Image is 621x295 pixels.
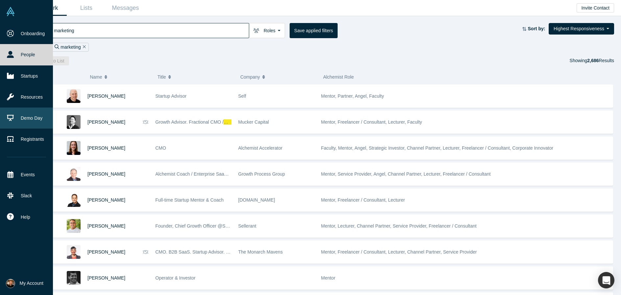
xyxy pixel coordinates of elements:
span: Mentor, Lecturer, Channel Partner, Service Provider, Freelancer / Consultant [321,223,477,229]
button: Invite Contact [577,3,614,12]
span: [DOMAIN_NAME] [238,197,275,203]
a: [PERSON_NAME] [87,171,125,177]
span: Startup Advisor [155,93,187,99]
button: Add to List [38,56,69,65]
img: Samir Ghosh's Profile Image [67,193,81,207]
button: Save applied filters [290,23,338,38]
span: Mentor [321,275,336,281]
a: [PERSON_NAME] [87,249,125,255]
span: Growth Advisor. Fractional CMO / [155,119,228,125]
img: Raj Jain's Profile Image [67,271,81,285]
span: Founder, Chief Growth Officer @Sellerant [155,223,241,229]
span: Results [587,58,614,63]
span: Mentor, Freelancer / Consultant, Lecturer, Faculty [321,119,422,125]
span: Growth Process Group [238,171,285,177]
a: [PERSON_NAME] [87,145,125,151]
img: Adam Frankl's Profile Image [67,89,81,103]
span: The Monarch Mavens [238,249,283,255]
img: Jeff Cherkassky's Account [6,279,15,288]
button: Remove Filter [81,43,86,51]
span: Help [21,214,30,221]
span: Mentor, Freelancer / Consultant, Lecturer, Channel Partner, Service Provider [321,249,477,255]
span: Mucker Capital [238,119,269,125]
button: My Account [6,279,43,288]
img: Chuck DeVita's Profile Image [67,167,81,181]
span: Self [238,93,246,99]
button: Highest Responsiveness [549,23,614,35]
span: Mentor, Service Provider, Angel, Channel Partner, Lecturer, Freelancer / Consultant [321,171,491,177]
span: Operator & Investor [155,275,196,281]
span: Alchemist Role [323,74,354,80]
span: Name [90,70,102,84]
span: My Account [20,280,43,287]
span: Sellerant [238,223,256,229]
span: Faculty, Mentor, Angel, Strategic Investor, Channel Partner, Lecturer, Freelancer / Consultant, C... [321,145,553,151]
a: Lists [67,0,106,16]
button: Name [90,70,151,84]
div: marketing [52,43,88,52]
img: Alchemist Vault Logo [6,7,15,16]
a: Messages [106,0,145,16]
strong: Sort by: [528,26,545,31]
span: Mentor, Partner, Angel, Faculty [321,93,384,99]
strong: 2,686 [587,58,599,63]
span: CMO. B2B SaaS. Startup Advisor. Non-Profit Leader. TEDx Speaker. Founding LP at How Women Invest. [155,249,370,255]
a: [PERSON_NAME] [87,275,125,281]
button: Roles [249,23,285,38]
button: Company [240,70,316,84]
a: [PERSON_NAME] [87,119,125,125]
span: Alchemist Accelerator [238,145,283,151]
input: Search by name, title, company, summary, expertise, investment criteria or topics of focus [53,23,249,38]
a: [PERSON_NAME] [87,197,125,203]
span: Alchemist Coach / Enterprise SaaS & Ai Subscription Model Thought Leader [155,171,311,177]
a: [PERSON_NAME] [87,223,125,229]
span: Title [157,70,166,84]
img: Sonya Pelia's Profile Image [67,245,81,259]
a: [PERSON_NAME] [87,93,125,99]
span: Company [240,70,260,84]
span: CMO [155,145,166,151]
button: Title [157,70,233,84]
span: Full-time Startup Mentor & Coach [155,197,224,203]
div: Showing [570,56,614,65]
img: Tony Yang's Profile Image [67,115,81,129]
img: Kenan Rappuchi's Profile Image [67,219,81,233]
span: Mentor, Freelancer / Consultant, Lecturer [321,197,405,203]
img: Devon Crews's Profile Image [67,141,81,155]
